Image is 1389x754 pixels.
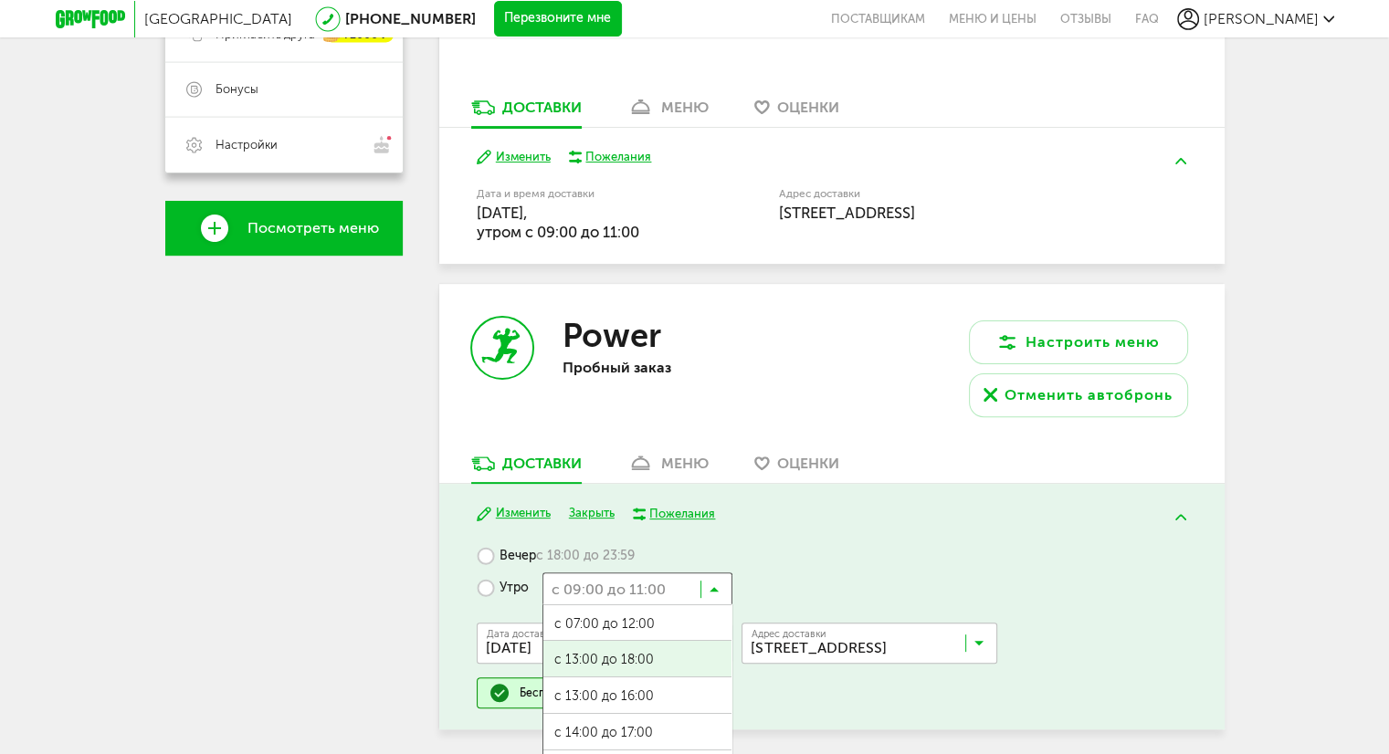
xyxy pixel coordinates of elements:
[745,454,848,483] a: Оценки
[462,454,591,483] a: Доставки
[462,98,591,127] a: Доставки
[1175,158,1186,164] img: arrow-up-green.5eb5f82.svg
[543,677,731,716] span: с 13:00 до 16:00
[779,189,1120,199] label: Адрес доставки
[779,204,915,222] span: [STREET_ADDRESS]
[752,629,826,639] span: Адрес доставки
[216,137,278,153] span: Настройки
[494,1,622,37] button: Перезвоните мне
[477,189,686,199] label: Дата и время доставки
[562,316,660,355] h3: Power
[562,359,799,376] p: Пробный заказ
[502,455,582,472] div: Доставки
[969,320,1188,364] button: Настроить меню
[1204,10,1319,27] span: [PERSON_NAME]
[585,149,651,165] div: Пожелания
[520,686,630,700] div: Бесплатная доставка
[543,641,731,679] span: с 13:00 до 18:00
[543,714,731,752] span: с 14:00 до 17:00
[649,506,715,522] div: Пожелания
[745,98,848,127] a: Оценки
[1005,384,1173,406] div: Отменить автобронь
[477,572,529,604] label: Утро
[661,455,709,472] div: меню
[247,220,379,236] span: Посмотреть меню
[569,149,652,165] button: Пожелания
[536,548,635,564] span: с 18:00 до 23:59
[165,117,403,173] a: Настройки
[477,505,551,522] button: Изменить
[969,373,1188,417] button: Отменить автобронь
[489,682,510,704] img: done.51a953a.svg
[477,149,551,166] button: Изменить
[165,62,403,117] a: Бонусы
[618,454,718,483] a: меню
[543,605,731,644] span: с 07:00 до 12:00
[777,455,839,472] span: Оценки
[1175,514,1186,520] img: arrow-up-green.5eb5f82.svg
[477,540,635,572] label: Вечер
[487,629,556,639] span: Дата доставки
[502,99,582,116] div: Доставки
[144,10,292,27] span: [GEOGRAPHIC_DATA]
[165,201,403,256] a: Посмотреть меню
[633,506,716,522] button: Пожелания
[477,204,639,241] span: [DATE], утром c 09:00 до 11:00
[618,98,718,127] a: меню
[569,505,615,522] button: Закрыть
[661,99,709,116] div: меню
[345,10,476,27] a: [PHONE_NUMBER]
[216,81,258,98] span: Бонусы
[777,99,839,116] span: Оценки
